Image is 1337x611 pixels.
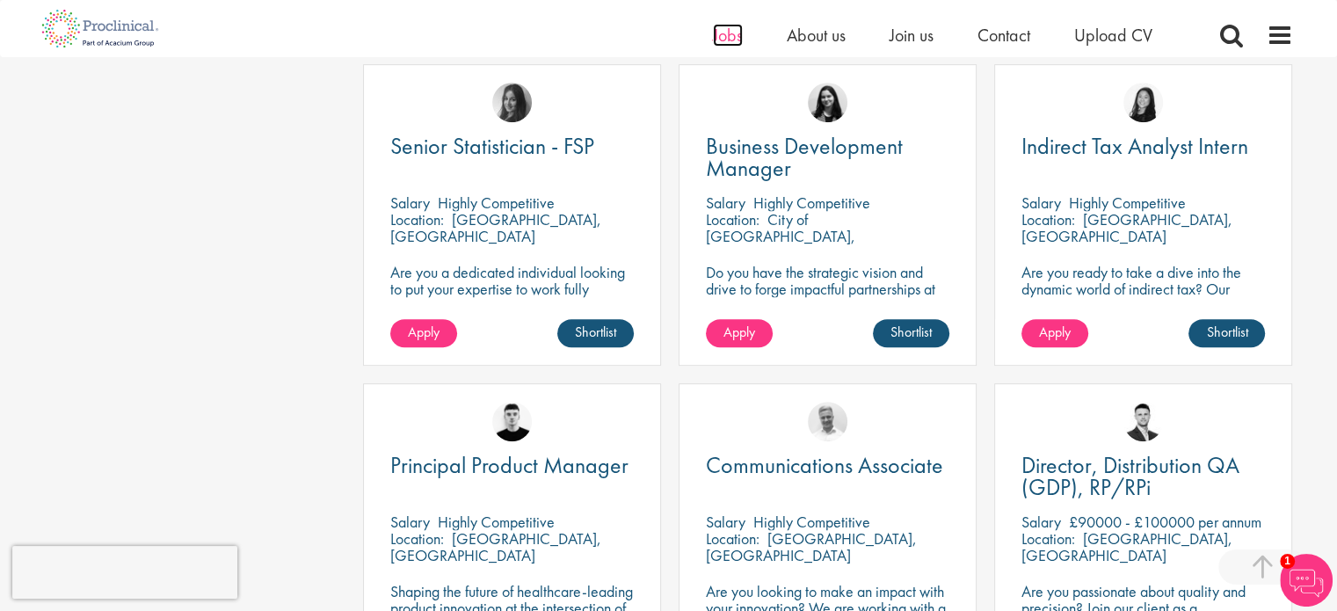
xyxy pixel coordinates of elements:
span: Salary [1021,193,1061,213]
p: Highly Competitive [1069,193,1186,213]
a: Jobs [713,24,743,47]
a: Upload CV [1074,24,1152,47]
span: Location: [706,528,759,549]
span: Salary [1021,512,1061,532]
span: Apply [1039,323,1071,341]
p: Highly Competitive [438,512,555,532]
a: Director, Distribution QA (GDP), RP/RPi [1021,455,1265,498]
p: [GEOGRAPHIC_DATA], [GEOGRAPHIC_DATA] [1021,528,1232,565]
p: [GEOGRAPHIC_DATA], [GEOGRAPHIC_DATA] [706,528,917,565]
a: Shortlist [557,319,634,347]
span: Location: [1021,209,1075,229]
p: £90000 - £100000 per annum [1069,512,1261,532]
p: Highly Competitive [753,512,870,532]
p: [GEOGRAPHIC_DATA], [GEOGRAPHIC_DATA] [1021,209,1232,246]
a: Principal Product Manager [390,455,634,476]
a: Apply [390,319,457,347]
p: [GEOGRAPHIC_DATA], [GEOGRAPHIC_DATA] [390,209,601,246]
span: Business Development Manager [706,131,903,183]
span: Salary [390,193,430,213]
span: Salary [706,512,745,532]
span: 1 [1280,554,1295,569]
a: Shortlist [1188,319,1265,347]
img: Heidi Hennigan [492,83,532,122]
a: Contact [977,24,1030,47]
span: Apply [723,323,755,341]
a: Business Development Manager [706,135,949,179]
img: Indre Stankeviciute [808,83,847,122]
span: Location: [390,528,444,549]
span: Salary [390,512,430,532]
p: Are you ready to take a dive into the dynamic world of indirect tax? Our client is recruiting for... [1021,264,1265,347]
p: Highly Competitive [438,193,555,213]
span: Salary [706,193,745,213]
span: Communications Associate [706,450,943,480]
img: Patrick Melody [492,402,532,441]
a: Senior Statistician - FSP [390,135,634,157]
span: Location: [1021,528,1075,549]
a: Indirect Tax Analyst Intern [1021,135,1265,157]
img: Joshua Godden [1123,402,1163,441]
a: Shortlist [873,319,949,347]
span: Apply [408,323,440,341]
p: Do you have the strategic vision and drive to forge impactful partnerships at the forefront of ph... [706,264,949,364]
a: Apply [1021,319,1088,347]
img: Chatbot [1280,554,1333,607]
a: Apply [706,319,773,347]
p: [GEOGRAPHIC_DATA], [GEOGRAPHIC_DATA] [390,528,601,565]
iframe: reCAPTCHA [12,546,237,599]
p: City of [GEOGRAPHIC_DATA], [GEOGRAPHIC_DATA] [706,209,855,263]
img: Numhom Sudsok [1123,83,1163,122]
p: Highly Competitive [753,193,870,213]
p: Are you a dedicated individual looking to put your expertise to work fully flexibly in a remote p... [390,264,634,314]
a: Join us [890,24,934,47]
span: Principal Product Manager [390,450,629,480]
a: About us [787,24,846,47]
span: Location: [390,209,444,229]
span: Indirect Tax Analyst Intern [1021,131,1248,161]
img: Joshua Bye [808,402,847,441]
span: Location: [706,209,759,229]
span: Director, Distribution QA (GDP), RP/RPi [1021,450,1239,502]
a: Communications Associate [706,455,949,476]
span: Senior Statistician - FSP [390,131,594,161]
